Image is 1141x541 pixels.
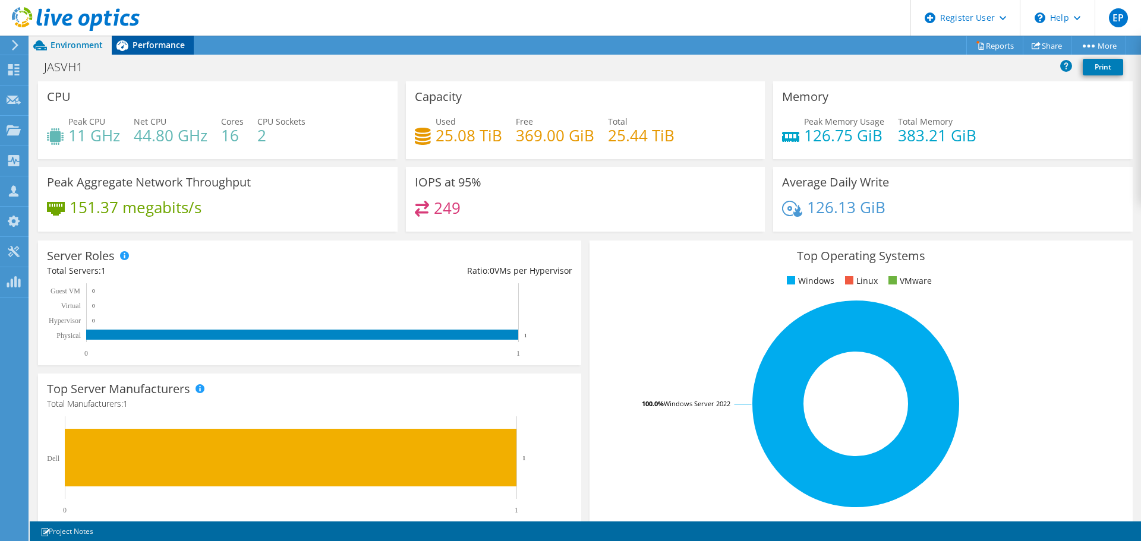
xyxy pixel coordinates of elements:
[51,287,80,295] text: Guest VM
[415,90,462,103] h3: Capacity
[516,116,533,127] span: Free
[47,397,572,410] h4: Total Manufacturers:
[415,176,481,189] h3: IOPS at 95%
[842,274,878,287] li: Linux
[84,349,88,357] text: 0
[782,176,889,189] h3: Average Daily Write
[524,333,527,338] text: 1
[133,39,185,50] span: Performance
[257,116,305,127] span: CPU Sockets
[784,274,834,287] li: Windows
[221,129,244,142] h4: 16
[1083,59,1123,75] a: Print
[1071,36,1126,55] a: More
[68,129,120,142] h4: 11 GHz
[898,116,953,127] span: Total Memory
[134,129,207,142] h4: 44.80 GHz
[47,249,115,262] h3: Server Roles
[39,61,101,74] h1: JASVH1
[310,264,572,277] div: Ratio: VMs per Hypervisor
[804,116,884,127] span: Peak Memory Usage
[885,274,932,287] li: VMware
[257,129,305,142] h4: 2
[1109,8,1128,27] span: EP
[1035,12,1045,23] svg: \n
[804,129,884,142] h4: 126.75 GiB
[608,129,674,142] h4: 25.44 TiB
[51,39,103,50] span: Environment
[434,201,461,214] h4: 249
[70,201,201,214] h4: 151.37 megabits/s
[515,506,518,514] text: 1
[436,116,456,127] span: Used
[47,454,59,463] text: Dell
[782,90,828,103] h3: Memory
[807,201,885,214] h4: 126.13 GiB
[68,116,105,127] span: Peak CPU
[436,129,502,142] h4: 25.08 TiB
[134,116,166,127] span: Net CPU
[92,288,95,294] text: 0
[32,524,102,539] a: Project Notes
[664,399,730,408] tspan: Windows Server 2022
[101,265,106,276] span: 1
[61,302,81,310] text: Virtual
[92,303,95,309] text: 0
[56,331,81,340] text: Physical
[490,265,494,276] span: 0
[47,264,310,277] div: Total Servers:
[516,349,520,357] text: 1
[522,454,526,461] text: 1
[516,129,594,142] h4: 369.00 GiB
[966,36,1023,55] a: Reports
[49,317,81,325] text: Hypervisor
[63,506,67,514] text: 0
[898,129,976,142] h4: 383.21 GiB
[47,176,251,189] h3: Peak Aggregate Network Throughput
[47,90,71,103] h3: CPU
[1023,36,1071,55] a: Share
[642,399,664,408] tspan: 100.0%
[221,116,244,127] span: Cores
[608,116,628,127] span: Total
[92,318,95,324] text: 0
[598,249,1124,262] h3: Top Operating Systems
[47,382,190,396] h3: Top Server Manufacturers
[123,398,128,409] span: 1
